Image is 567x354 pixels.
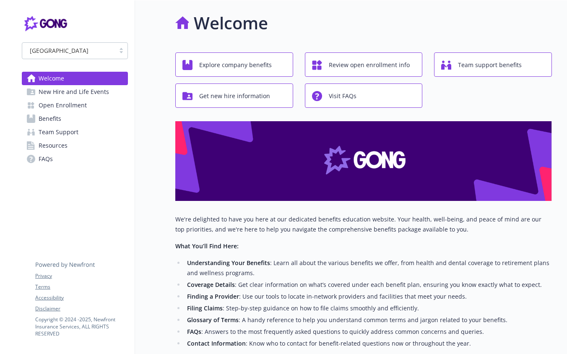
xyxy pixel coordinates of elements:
[39,85,109,99] span: New Hire and Life Events
[22,152,128,166] a: FAQs
[185,292,552,302] li: : Use our tools to locate in-network providers and facilities that meet your needs.
[39,152,53,166] span: FAQs
[22,85,128,99] a: New Hire and Life Events
[434,52,552,77] button: Team support benefits
[199,88,270,104] span: Get new hire information
[39,99,87,112] span: Open Enrollment
[26,46,111,55] span: [GEOGRAPHIC_DATA]
[35,283,127,291] a: Terms
[39,72,64,85] span: Welcome
[185,315,552,325] li: : A handy reference to help you understand common terms and jargon related to your benefits.
[22,72,128,85] a: Welcome
[175,83,293,108] button: Get new hire information
[187,339,246,347] strong: Contact Information
[305,83,423,108] button: Visit FAQs
[458,57,522,73] span: Team support benefits
[185,280,552,290] li: : Get clear information on what’s covered under each benefit plan, ensuring you know exactly what...
[22,112,128,125] a: Benefits
[329,88,356,104] span: Visit FAQs
[187,316,239,324] strong: Glossary of Terms
[22,99,128,112] a: Open Enrollment
[185,327,552,337] li: : Answers to the most frequently asked questions to quickly address common concerns and queries.
[329,57,410,73] span: Review open enrollment info
[185,258,552,278] li: : Learn all about the various benefits we offer, from health and dental coverage to retirement pl...
[39,125,78,139] span: Team Support
[35,316,127,337] p: Copyright © 2024 - 2025 , Newfront Insurance Services, ALL RIGHTS RESERVED
[35,305,127,312] a: Disclaimer
[30,46,88,55] span: [GEOGRAPHIC_DATA]
[187,292,239,300] strong: Finding a Provider
[185,338,552,349] li: : Know who to contact for benefit-related questions now or throughout the year.
[199,57,272,73] span: Explore company benefits
[175,214,552,234] p: We're delighted to have you here at our dedicated benefits education website. Your health, well-b...
[175,242,239,250] strong: What You’ll Find Here:
[185,303,552,313] li: : Step-by-step guidance on how to file claims smoothly and efficiently.
[175,52,293,77] button: Explore company benefits
[305,52,423,77] button: Review open enrollment info
[39,112,61,125] span: Benefits
[39,139,68,152] span: Resources
[35,272,127,280] a: Privacy
[194,10,268,36] h1: Welcome
[187,281,235,289] strong: Coverage Details
[175,121,552,201] img: overview page banner
[35,294,127,302] a: Accessibility
[187,259,270,267] strong: Understanding Your Benefits
[22,139,128,152] a: Resources
[187,304,223,312] strong: Filing Claims
[22,125,128,139] a: Team Support
[187,328,201,336] strong: FAQs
